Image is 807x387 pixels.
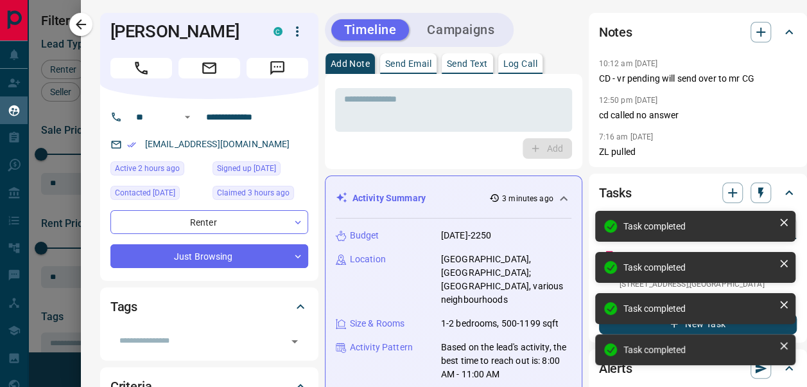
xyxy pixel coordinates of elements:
[441,341,571,381] p: Based on the lead's activity, the best time to reach out is: 8:00 AM - 11:00 AM
[599,17,797,48] div: Notes
[350,341,413,354] p: Activity Pattern
[447,59,488,68] p: Send Text
[110,210,308,234] div: Renter
[599,145,797,159] p: ZL pulled
[441,253,571,307] p: [GEOGRAPHIC_DATA], [GEOGRAPHIC_DATA]; [GEOGRAPHIC_DATA], various neighbourhoods
[127,140,136,149] svg: Email Verified
[273,27,282,36] div: condos.ca
[502,193,553,204] p: 3 minutes ago
[623,262,774,273] div: Task completed
[385,59,431,68] p: Send Email
[414,19,507,40] button: Campaigns
[213,161,308,179] div: Thu Aug 07 2025
[599,183,632,203] h2: Tasks
[110,58,172,78] span: Call
[217,186,290,199] span: Claimed 3 hours ago
[110,186,206,204] div: Thu Aug 07 2025
[350,229,379,242] p: Budget
[115,186,175,199] span: Contacted [DATE]
[145,139,290,149] a: [EMAIL_ADDRESS][DOMAIN_NAME]
[331,19,410,40] button: Timeline
[623,345,774,355] div: Task completed
[115,162,180,175] span: Active 2 hours ago
[599,96,658,105] p: 12:50 pm [DATE]
[441,317,559,330] p: 1-2 bedrooms, 500-1199 sqft
[336,186,571,210] div: Activity Summary3 minutes ago
[599,177,797,208] div: Tasks
[623,221,774,231] div: Task completed
[352,192,426,205] p: Activity Summary
[331,59,370,68] p: Add Note
[110,244,308,268] div: Just Browsing
[213,186,308,204] div: Mon Aug 18 2025
[180,109,195,125] button: Open
[350,253,386,266] p: Location
[286,332,304,350] button: Open
[110,296,137,317] h2: Tags
[503,59,537,68] p: Log Call
[599,22,632,42] h2: Notes
[350,317,405,330] p: Size & Rooms
[178,58,240,78] span: Email
[247,58,308,78] span: Message
[110,21,254,42] h1: [PERSON_NAME]
[110,291,308,322] div: Tags
[599,132,654,141] p: 7:16 am [DATE]
[623,303,774,314] div: Task completed
[599,72,797,85] p: CD - vr pending will send over to mr CG
[599,109,797,122] p: cd called no answer
[110,161,206,179] div: Mon Aug 18 2025
[441,229,491,242] p: [DATE]-2250
[599,59,658,68] p: 10:12 am [DATE]
[217,162,276,175] span: Signed up [DATE]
